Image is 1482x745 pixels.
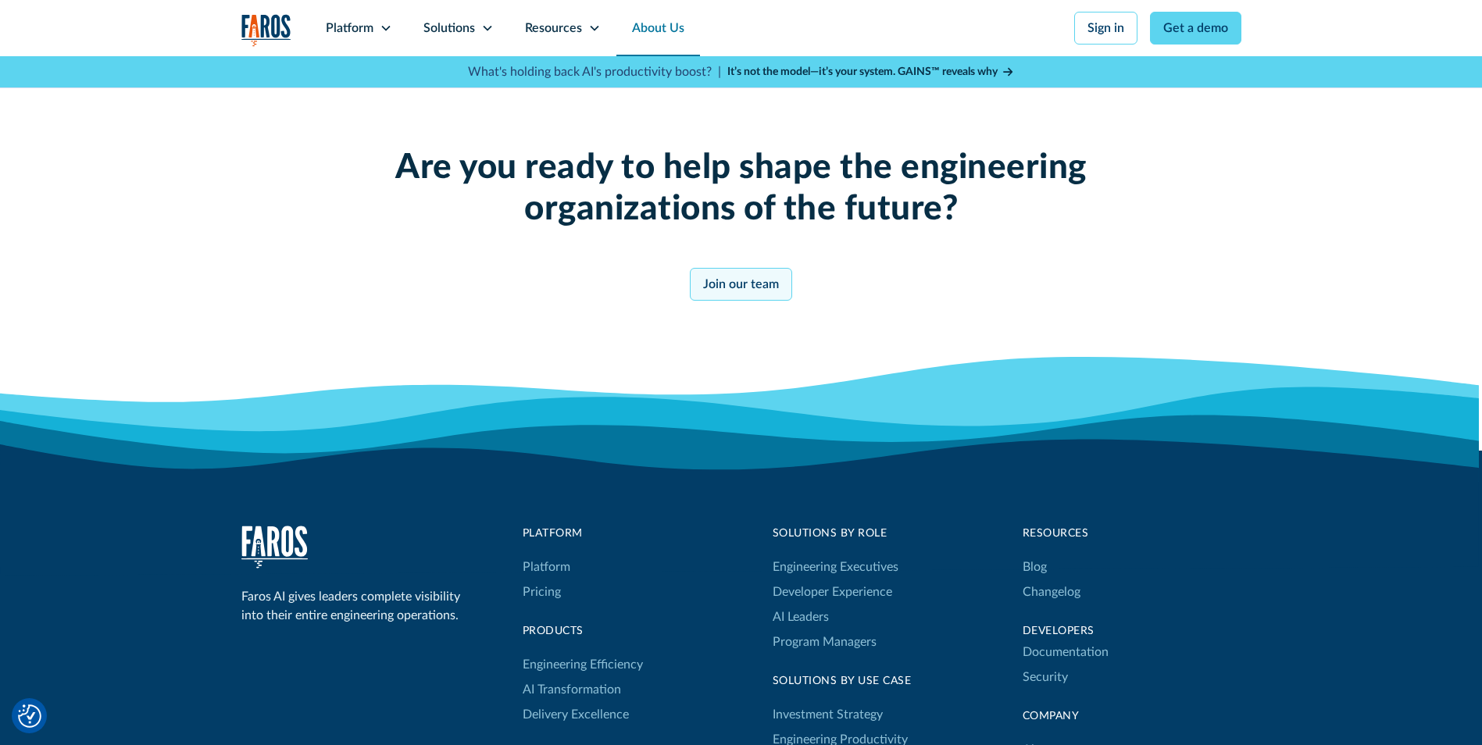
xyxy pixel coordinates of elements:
[341,148,1141,230] h2: Are you ready to help shape the engineering organizations of the future?
[525,19,582,37] div: Resources
[18,704,41,728] img: Revisit consent button
[1023,579,1080,604] a: Changelog
[523,554,570,579] a: Platform
[241,587,468,625] div: Faros AI gives leaders complete visibility into their entire engineering operations.
[241,526,308,569] a: home
[773,673,917,690] div: Solutions By Use Case
[1023,640,1109,665] a: Documentation
[523,526,643,542] div: Platform
[773,604,829,629] a: AI Leaders
[18,704,41,728] button: Cookie Settings
[1023,665,1068,690] a: Security
[523,579,561,604] a: Pricing
[773,526,898,542] div: Solutions by Role
[241,526,308,569] img: Faros Logo White
[727,64,1015,80] a: It’s not the model—it’s your system. GAINS™ reveals why
[1023,708,1241,725] div: Company
[241,14,291,46] a: home
[773,579,892,604] a: Developer Experience
[241,14,291,46] img: Logo of the analytics and reporting company Faros.
[468,62,721,81] p: What's holding back AI's productivity boost? |
[523,652,643,677] a: Engineering Efficiency
[326,19,373,37] div: Platform
[773,702,883,727] a: Investment Strategy
[523,623,643,640] div: products
[727,66,998,77] strong: It’s not the model—it’s your system. GAINS™ reveals why
[1023,623,1241,640] div: Developers
[773,629,898,654] a: Program Managers
[523,702,629,727] a: Delivery Excellence
[773,554,898,579] a: Engineering Executives
[1150,12,1241,45] a: Get a demo
[690,268,792,301] a: Join our team
[523,677,621,702] a: AI Transformation
[423,19,475,37] div: Solutions
[1074,12,1137,45] a: Sign in
[1023,526,1241,542] div: Resources
[1023,554,1047,579] a: Blog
